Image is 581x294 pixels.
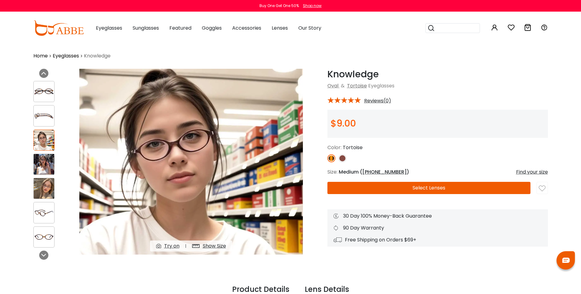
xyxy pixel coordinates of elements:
img: notification icon [221,7,246,32]
div: 90 Day Warranty [334,224,542,232]
img: Knowledge Tortoise Acetate Eyeglasses , UniversalBridgeFit Frames from ABBE Glasses [34,86,54,97]
span: Knowledge [84,52,111,60]
button: Later [289,32,317,47]
a: Oval [327,82,338,89]
img: Knowledge Tortoise Acetate Eyeglasses , UniversalBridgeFit Frames from ABBE Glasses [34,130,54,150]
img: Knowledge Tortoise Acetate Eyeglasses , UniversalBridgeFit Frames from ABBE Glasses [34,111,54,121]
button: Subscribe [320,32,360,47]
span: Reviews(0) [364,98,391,104]
button: Select Lenses [327,182,530,194]
span: $9.00 [330,117,356,130]
div: 30 Day 100% Money-Back Guarantee [334,212,542,220]
div: Show Size [203,242,226,250]
img: Knowledge Tortoise Acetate Eyeglasses , UniversalBridgeFit Frames from ABBE Glasses [79,69,303,255]
h1: Knowledge [327,69,548,80]
span: & [340,82,346,89]
div: Subscribe to our notifications for the latest news and updates. You can disable anytime. [246,7,360,21]
span: Eyeglasses [368,82,394,89]
span: Medium ( ) [339,168,409,175]
img: Knowledge Tortoise Acetate Eyeglasses , UniversalBridgeFit Frames from ABBE Glasses [34,154,54,175]
div: Free Shipping on Orders $69+ [334,236,542,244]
span: Size: [327,168,338,175]
img: chat [562,258,570,263]
img: Knowledge Tortoise Acetate Eyeglasses , UniversalBridgeFit Frames from ABBE Glasses [34,208,54,218]
div: Try on [164,242,179,250]
img: Knowledge Tortoise Acetate Eyeglasses , UniversalBridgeFit Frames from ABBE Glasses [34,178,54,199]
img: Knowledge Tortoise Acetate Eyeglasses , UniversalBridgeFit Frames from ABBE Glasses [34,232,54,242]
span: [PHONE_NUMBER] [362,168,407,175]
a: Tortoise [347,82,367,89]
span: Tortoise [343,144,363,151]
div: Find your size [516,168,548,176]
a: Eyeglasses [53,52,79,60]
img: like [539,185,545,192]
a: Home [33,52,48,60]
span: Color: [327,144,341,151]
